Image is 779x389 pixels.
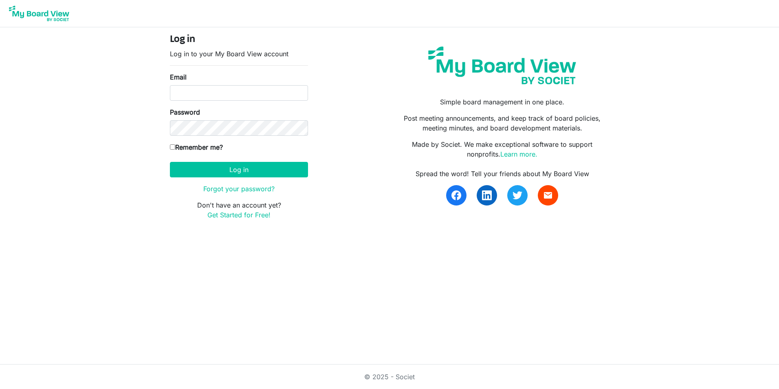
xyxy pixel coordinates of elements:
label: Password [170,107,200,117]
p: Simple board management in one place. [396,97,609,107]
img: linkedin.svg [482,190,492,200]
div: Spread the word! Tell your friends about My Board View [396,169,609,179]
p: Made by Societ. We make exceptional software to support nonprofits. [396,139,609,159]
img: facebook.svg [451,190,461,200]
a: Learn more. [500,150,537,158]
img: My Board View Logo [7,3,72,24]
a: Forgot your password? [203,185,275,193]
label: Remember me? [170,142,223,152]
a: email [538,185,558,206]
p: Log in to your My Board View account [170,49,308,59]
img: my-board-view-societ.svg [422,40,582,91]
button: Log in [170,162,308,177]
a: © 2025 - Societ [364,373,415,381]
label: Email [170,72,187,82]
p: Post meeting announcements, and keep track of board policies, meeting minutes, and board developm... [396,113,609,133]
h4: Log in [170,34,308,46]
span: email [543,190,553,200]
a: Get Started for Free! [207,211,271,219]
img: twitter.svg [513,190,522,200]
p: Don't have an account yet? [170,200,308,220]
input: Remember me? [170,144,175,150]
